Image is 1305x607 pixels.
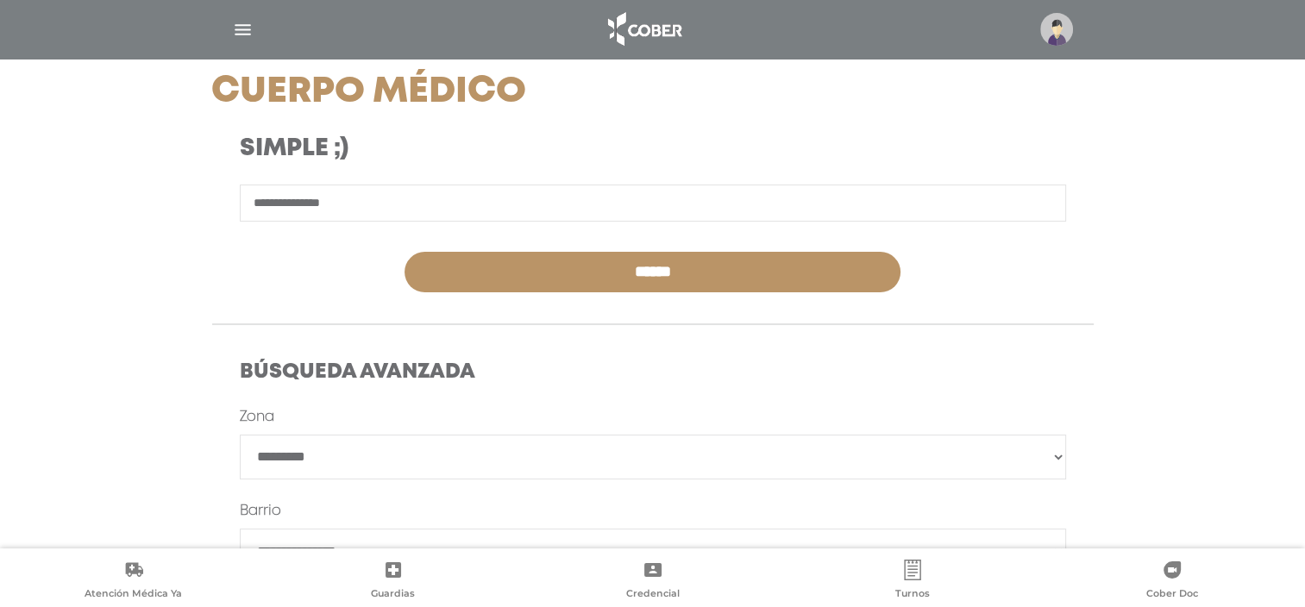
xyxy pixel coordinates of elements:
img: Cober_menu-lines-white.svg [232,19,254,41]
span: Guardias [371,587,415,603]
a: Cober Doc [1042,560,1302,604]
h4: Búsqueda Avanzada [240,360,1066,385]
a: Atención Médica Ya [3,560,263,604]
h3: Simple ;) [240,135,763,164]
a: Turnos [782,560,1042,604]
a: Credencial [523,560,782,604]
span: Cober Doc [1146,587,1198,603]
h1: Cuerpo Médico [211,71,792,114]
span: Turnos [895,587,930,603]
span: Credencial [626,587,680,603]
img: profile-placeholder.svg [1040,13,1073,46]
a: Guardias [263,560,523,604]
span: Atención Médica Ya [85,587,182,603]
label: Zona [240,407,274,428]
img: logo_cober_home-white.png [599,9,689,50]
label: Barrio [240,501,281,522]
